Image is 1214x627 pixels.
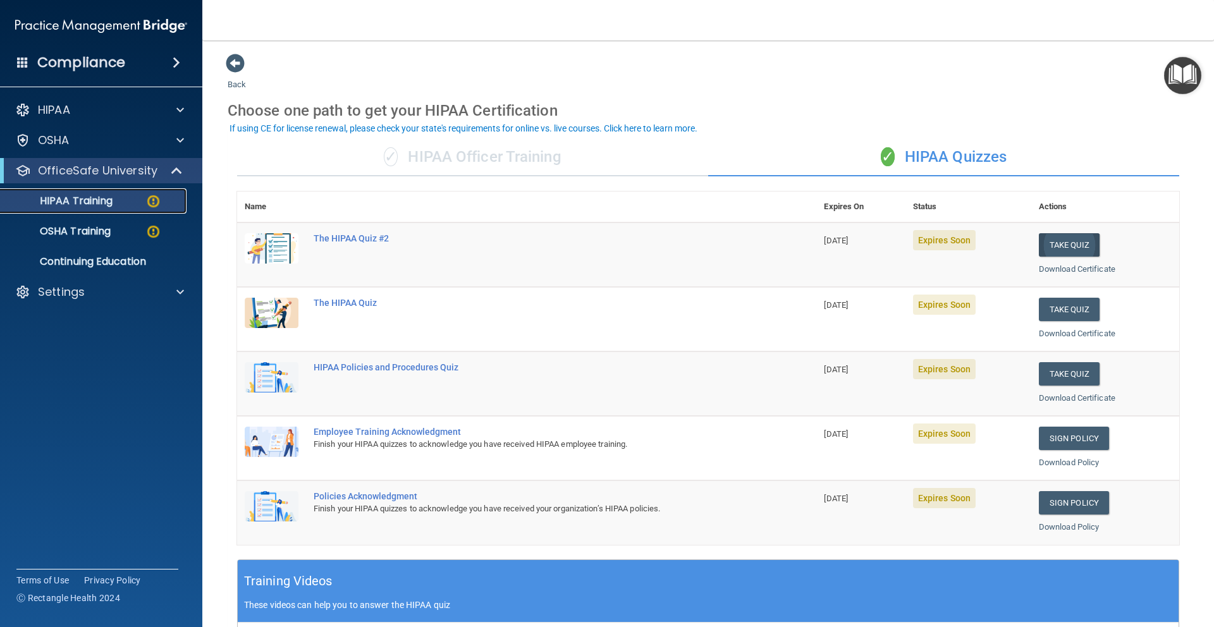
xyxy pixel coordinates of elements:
[824,236,848,245] span: [DATE]
[1039,233,1100,257] button: Take Quiz
[1164,57,1201,94] button: Open Resource Center
[15,102,184,118] a: HIPAA
[1031,192,1179,222] th: Actions
[905,192,1031,222] th: Status
[314,427,753,437] div: Employee Training Acknowledgment
[15,13,187,39] img: PMB logo
[38,284,85,300] p: Settings
[314,362,753,372] div: HIPAA Policies and Procedures Quiz
[314,437,753,452] div: Finish your HIPAA quizzes to acknowledge you have received HIPAA employee training.
[15,133,184,148] a: OSHA
[824,494,848,503] span: [DATE]
[1039,329,1115,338] a: Download Certificate
[1039,427,1109,450] a: Sign Policy
[37,54,125,71] h4: Compliance
[1039,522,1100,532] a: Download Policy
[16,592,120,604] span: Ⓒ Rectangle Health 2024
[1039,298,1100,321] button: Take Quiz
[824,429,848,439] span: [DATE]
[708,138,1179,176] div: HIPAA Quizzes
[237,192,306,222] th: Name
[913,230,976,250] span: Expires Soon
[15,284,184,300] a: Settings
[1039,264,1115,274] a: Download Certificate
[38,102,70,118] p: HIPAA
[244,570,333,592] h5: Training Videos
[8,255,181,268] p: Continuing Education
[16,574,69,587] a: Terms of Use
[230,124,697,133] div: If using CE for license renewal, please check your state's requirements for online vs. live cours...
[881,147,895,166] span: ✓
[8,225,111,238] p: OSHA Training
[1039,491,1109,514] a: Sign Policy
[824,300,848,310] span: [DATE]
[237,138,708,176] div: HIPAA Officer Training
[384,147,398,166] span: ✓
[228,122,699,135] button: If using CE for license renewal, please check your state's requirements for online vs. live cours...
[8,195,113,207] p: HIPAA Training
[15,163,183,178] a: OfficeSafe University
[824,365,848,374] span: [DATE]
[145,224,161,240] img: warning-circle.0cc9ac19.png
[145,193,161,209] img: warning-circle.0cc9ac19.png
[1039,393,1115,403] a: Download Certificate
[38,133,70,148] p: OSHA
[228,64,246,89] a: Back
[314,233,753,243] div: The HIPAA Quiz #2
[314,501,753,516] div: Finish your HIPAA quizzes to acknowledge you have received your organization’s HIPAA policies.
[913,423,976,444] span: Expires Soon
[913,295,976,315] span: Expires Soon
[314,298,753,308] div: The HIPAA Quiz
[913,488,976,508] span: Expires Soon
[314,491,753,501] div: Policies Acknowledgment
[244,600,1172,610] p: These videos can help you to answer the HIPAA quiz
[38,163,157,178] p: OfficeSafe University
[1039,458,1100,467] a: Download Policy
[84,574,141,587] a: Privacy Policy
[913,359,976,379] span: Expires Soon
[816,192,905,222] th: Expires On
[228,92,1189,129] div: Choose one path to get your HIPAA Certification
[1039,362,1100,386] button: Take Quiz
